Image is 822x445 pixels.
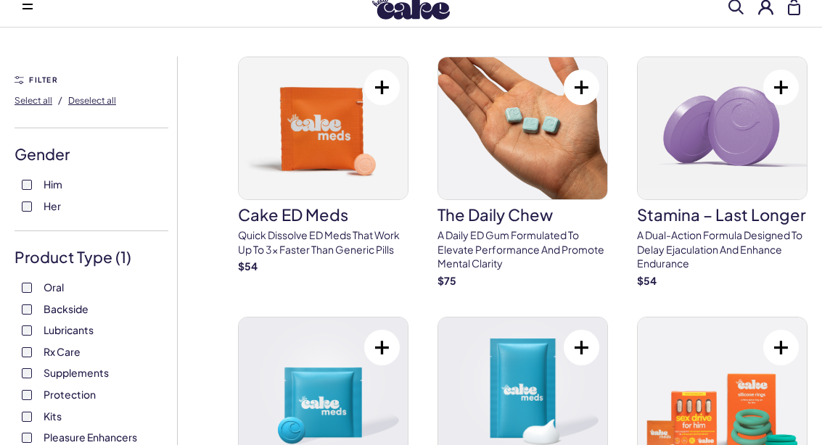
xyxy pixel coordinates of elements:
[22,283,32,293] input: Oral
[437,207,608,222] h3: The Daily Chew
[239,57,408,199] img: Cake ED Meds
[22,304,32,315] input: Backside
[44,342,81,361] span: Rx Care
[22,325,32,336] input: Lubricants
[437,228,608,271] p: A Daily ED Gum Formulated To Elevate Performance And Promote Mental Clarity
[238,228,408,257] p: Quick dissolve ED Meds that work up to 3x faster than generic pills
[22,390,32,400] input: Protection
[68,88,116,112] button: Deselect all
[44,175,62,194] span: Him
[22,201,32,212] input: Her
[238,57,408,274] a: Cake ED MedsCake ED MedsQuick dissolve ED Meds that work up to 3x faster than generic pills$54
[437,274,456,287] strong: $ 75
[22,347,32,357] input: Rx Care
[44,278,64,296] span: Oral
[44,363,109,382] span: Supplements
[44,407,62,425] span: Kits
[22,412,32,422] input: Kits
[44,320,94,339] span: Lubricants
[22,180,32,190] input: Him
[44,385,96,404] span: Protection
[58,93,62,107] span: /
[637,207,807,222] h3: Stamina – Last Longer
[15,88,52,112] button: Select all
[238,259,258,273] strong: $ 54
[44,196,61,215] span: Her
[238,207,408,222] h3: Cake ED Meds
[638,57,807,199] img: Stamina – Last Longer
[637,57,807,288] a: Stamina – Last LongerStamina – Last LongerA dual-action formula designed to delay ejaculation and...
[637,274,657,287] strong: $ 54
[437,57,608,288] a: The Daily ChewThe Daily ChewA Daily ED Gum Formulated To Elevate Performance And Promote Mental C...
[637,228,807,271] p: A dual-action formula designed to delay ejaculation and enhance endurance
[22,433,32,443] input: Pleasure Enhancers
[438,57,607,199] img: The Daily Chew
[22,368,32,378] input: Supplements
[15,95,52,106] span: Select all
[44,299,89,318] span: Backside
[68,95,116,106] span: Deselect all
